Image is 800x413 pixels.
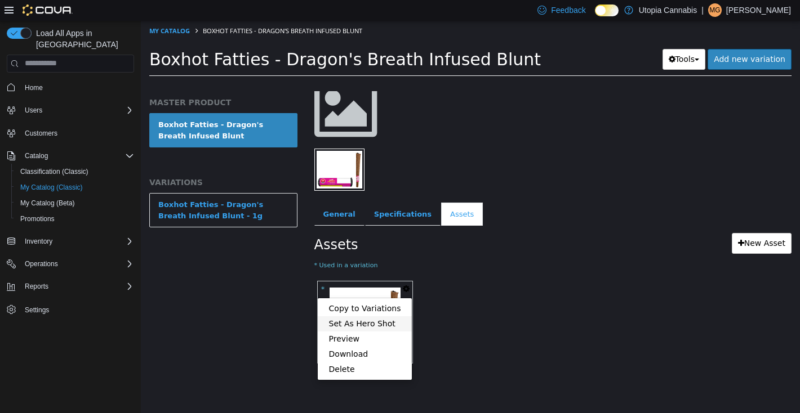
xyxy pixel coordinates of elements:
[567,28,651,49] a: Add new variation
[20,302,134,316] span: Settings
[17,178,148,200] div: Boxhot Fatties - Dragon's Breath Infused Blunt - 1g
[20,214,55,223] span: Promotions
[20,280,53,293] button: Reports
[16,212,59,226] a: Promotions
[2,279,139,294] button: Reports
[20,303,54,317] a: Settings
[20,235,134,248] span: Inventory
[2,148,139,164] button: Catalog
[20,127,62,140] a: Customers
[20,183,83,192] span: My Catalog (Classic)
[25,306,49,315] span: Settings
[20,126,134,140] span: Customers
[16,196,134,210] span: My Catalog (Beta)
[11,179,139,195] button: My Catalog (Classic)
[20,81,47,95] a: Home
[25,151,48,160] span: Catalog
[708,3,722,17] div: Madison Goldstein
[32,28,134,50] span: Load All Apps in [GEOGRAPHIC_DATA]
[16,196,79,210] a: My Catalog (Beta)
[25,259,58,268] span: Operations
[20,167,88,176] span: Classification (Classic)
[25,106,42,115] span: Users
[11,164,139,179] button: Classification (Classic)
[709,3,720,17] span: MG
[2,301,139,317] button: Settings
[16,165,93,178] a: Classification (Classic)
[2,79,139,96] button: Home
[639,3,697,17] p: Utopia Cannabis
[16,165,134,178] span: Classification (Classic)
[174,182,224,205] a: General
[174,240,651,250] small: * Used in a variation
[2,256,139,272] button: Operations
[20,280,134,293] span: Reports
[25,282,48,291] span: Reports
[20,199,75,208] span: My Catalog (Beta)
[177,280,272,295] a: Copy to Variations
[16,212,134,226] span: Promotions
[20,149,134,163] span: Catalog
[11,195,139,211] button: My Catalog (Beta)
[25,83,43,92] span: Home
[726,3,791,17] p: [PERSON_NAME]
[177,326,272,341] a: Download
[2,234,139,249] button: Inventory
[591,212,651,233] a: New Asset
[20,257,63,271] button: Operations
[177,311,272,326] a: Preview
[20,104,47,117] button: Users
[2,125,139,141] button: Customers
[8,156,157,167] h5: VARIATIONS
[595,5,619,16] input: Dark Mode
[189,267,260,326] img: Fatties DB.jpg
[20,149,52,163] button: Catalog
[8,92,157,127] a: Boxhot Fatties - Dragon's Breath Infused Blunt
[177,261,272,342] a: Fatties DB.jpgFatties DB.jpg
[20,104,134,117] span: Users
[300,182,342,205] a: Assets
[20,257,134,271] span: Operations
[174,212,362,233] h2: Assets
[551,5,585,16] span: Feedback
[8,77,157,87] h5: MASTER PRODUCT
[177,341,272,356] a: Delete
[25,237,52,246] span: Inventory
[701,3,704,17] p: |
[23,5,73,16] img: Cova
[177,295,272,311] a: Set As Hero Shot
[62,6,221,14] span: Boxhot Fatties - Dragon's Breath Infused Blunt
[25,129,57,138] span: Customers
[16,181,87,194] a: My Catalog (Classic)
[2,102,139,118] button: Users
[16,181,134,194] span: My Catalog (Classic)
[11,211,139,227] button: Promotions
[7,75,134,347] nav: Complex example
[20,235,57,248] button: Inventory
[224,182,300,205] a: Specifications
[20,80,134,95] span: Home
[8,6,49,14] a: My Catalog
[8,29,400,48] span: Boxhot Fatties - Dragon's Breath Infused Blunt
[522,28,565,49] button: Tools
